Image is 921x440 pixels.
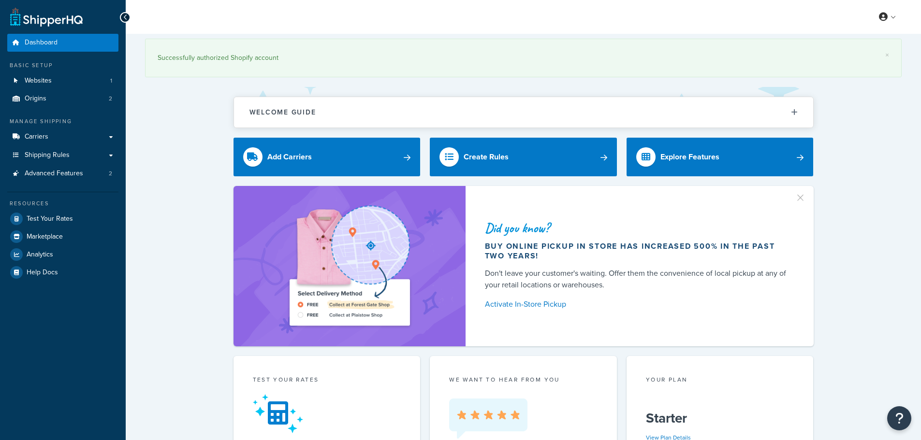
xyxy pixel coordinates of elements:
a: Websites1 [7,72,118,90]
button: Open Resource Center [887,406,911,430]
div: Your Plan [646,375,794,386]
a: Test Your Rates [7,210,118,227]
li: Origins [7,90,118,108]
h2: Welcome Guide [249,109,316,116]
a: × [885,51,889,59]
span: 2 [109,170,112,178]
span: Carriers [25,133,48,141]
li: Websites [7,72,118,90]
div: Successfully authorized Shopify account [158,51,889,65]
li: Advanced Features [7,165,118,183]
a: Analytics [7,246,118,263]
span: Analytics [27,251,53,259]
h5: Starter [646,411,794,426]
a: Marketplace [7,228,118,245]
a: Create Rules [430,138,617,176]
a: Activate In-Store Pickup [485,298,790,311]
button: Welcome Guide [234,97,813,128]
div: Add Carriers [267,150,312,164]
div: Create Rules [464,150,509,164]
a: Add Carriers [234,138,421,176]
img: ad-shirt-map-b0359fc47e01cab431d101c4b569394f6a03f54285957d908178d52f29eb9668.png [262,200,437,332]
div: Explore Features [660,150,719,164]
a: Help Docs [7,264,118,281]
span: Origins [25,95,46,103]
a: Carriers [7,128,118,146]
div: Test your rates [253,375,401,386]
span: Help Docs [27,269,58,277]
div: Basic Setup [7,61,118,70]
span: Marketplace [27,233,63,241]
div: Did you know? [485,221,790,235]
span: Shipping Rules [25,151,70,159]
span: Websites [25,77,52,85]
a: Shipping Rules [7,146,118,164]
span: Dashboard [25,39,58,47]
p: we want to hear from you [449,375,598,384]
a: Origins2 [7,90,118,108]
a: Advanced Features2 [7,165,118,183]
a: Dashboard [7,34,118,52]
span: Advanced Features [25,170,83,178]
span: 2 [109,95,112,103]
div: Don't leave your customer's waiting. Offer them the convenience of local pickup at any of your re... [485,268,790,291]
div: Manage Shipping [7,117,118,126]
span: 1 [110,77,112,85]
span: Test Your Rates [27,215,73,223]
a: Explore Features [627,138,814,176]
div: Buy online pickup in store has increased 500% in the past two years! [485,241,790,261]
div: Resources [7,199,118,208]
